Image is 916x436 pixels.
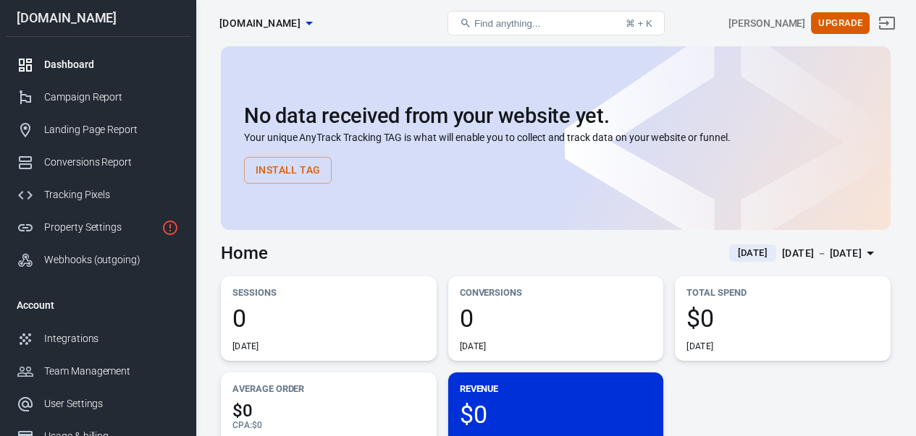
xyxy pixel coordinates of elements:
span: [DATE] [732,246,773,260]
div: ⌘ + K [626,18,652,29]
p: Sessions [232,285,425,300]
span: 0 [460,306,652,330]
h3: Home [221,243,268,263]
div: Tracking Pixels [44,187,179,202]
h2: No data received from your website yet. [244,104,867,127]
p: Revenue [460,381,652,396]
button: [DOMAIN_NAME] [214,10,318,37]
button: Find anything...⌘ + K [448,11,665,35]
div: [DATE] [686,341,713,352]
a: Dashboard [5,48,190,81]
p: Average Order [232,381,425,396]
p: Total Spend [686,285,879,300]
span: $0 [686,306,879,330]
div: Account id: gmYlLNpI [728,16,805,31]
a: Integrations [5,322,190,355]
div: Integrations [44,331,179,346]
button: Upgrade [811,12,870,35]
div: Property Settings [44,220,156,235]
div: [DATE] － [DATE] [782,244,862,262]
a: Team Management [5,355,190,388]
span: $0 [460,402,652,427]
a: Landing Page Report [5,114,190,146]
div: Conversions Report [44,155,179,170]
a: Tracking Pixels [5,179,190,211]
svg: Property is not installed yet [161,219,179,236]
div: Landing Page Report [44,122,179,137]
button: [DATE][DATE] － [DATE] [718,241,891,265]
div: User Settings [44,396,179,411]
div: Team Management [44,364,179,379]
span: $0 [252,420,262,430]
div: Dashboard [44,57,179,72]
a: Property Settings [5,211,190,244]
span: CPA : [232,420,252,430]
a: Webhooks (outgoing) [5,244,190,276]
span: appmontize.co.in [219,14,301,33]
div: Campaign Report [44,90,179,105]
a: Sign out [870,6,904,40]
a: Campaign Report [5,81,190,114]
div: Webhooks (outgoing) [44,252,179,268]
span: $0 [232,402,425,419]
p: Your unique AnyTrack Tracking TAG is what will enable you to collect and track data on your websi... [244,130,867,145]
a: User Settings [5,388,190,420]
a: Conversions Report [5,146,190,179]
span: 0 [232,306,425,330]
div: [DOMAIN_NAME] [5,12,190,25]
p: Conversions [460,285,652,300]
li: Account [5,288,190,322]
span: Find anything... [474,18,540,29]
button: Install Tag [244,157,332,184]
div: [DATE] [460,341,487,352]
div: [DATE] [232,341,259,352]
